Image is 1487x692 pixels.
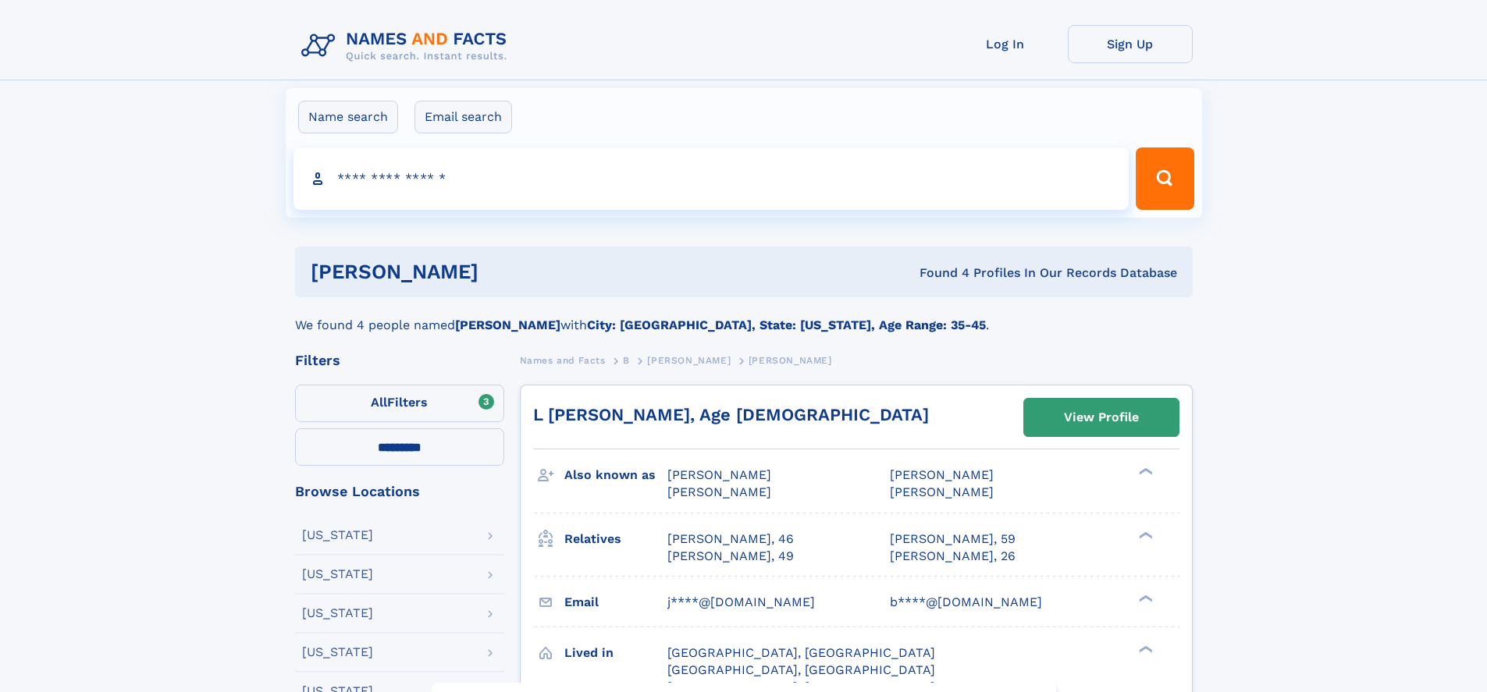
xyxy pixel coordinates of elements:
[1136,147,1194,210] button: Search Button
[667,548,794,565] a: [PERSON_NAME], 49
[890,531,1016,548] a: [PERSON_NAME], 59
[587,318,986,332] b: City: [GEOGRAPHIC_DATA], State: [US_STATE], Age Range: 35-45
[623,355,630,366] span: B
[564,462,667,488] h3: Also known as
[295,25,520,67] img: Logo Names and Facts
[890,548,1016,565] a: [PERSON_NAME], 26
[1135,593,1154,603] div: ❯
[1135,467,1154,477] div: ❯
[667,484,771,499] span: [PERSON_NAME]
[667,662,935,677] span: [GEOGRAPHIC_DATA], [GEOGRAPHIC_DATA]
[298,101,398,133] label: Name search
[749,355,832,366] span: [PERSON_NAME]
[302,607,373,619] div: [US_STATE]
[667,467,771,482] span: [PERSON_NAME]
[890,484,994,499] span: [PERSON_NAME]
[1135,644,1154,654] div: ❯
[295,297,1193,335] div: We found 4 people named with .
[647,355,731,366] span: [PERSON_NAME]
[302,529,373,541] div: [US_STATE]
[302,646,373,658] div: [US_STATE]
[1135,530,1154,540] div: ❯
[1064,399,1139,435] div: View Profile
[293,147,1129,210] input: search input
[295,484,504,499] div: Browse Locations
[302,568,373,580] div: [US_STATE]
[295,353,504,367] div: Filters
[667,531,794,548] a: [PERSON_NAME], 46
[943,25,1068,63] a: Log In
[520,350,606,370] a: Names and Facts
[564,589,667,616] h3: Email
[311,262,699,282] h1: [PERSON_NAME]
[1068,25,1193,63] a: Sign Up
[623,350,630,370] a: B
[455,318,560,332] b: [PERSON_NAME]
[564,526,667,552] h3: Relatives
[699,264,1177,282] div: Found 4 Profiles In Our Records Database
[667,645,935,660] span: [GEOGRAPHIC_DATA], [GEOGRAPHIC_DATA]
[647,350,731,370] a: [PERSON_NAME]
[295,385,504,422] label: Filters
[414,101,512,133] label: Email search
[1024,399,1179,436] a: View Profile
[371,395,387,410] span: All
[533,405,929,424] a: L [PERSON_NAME], Age [DEMOGRAPHIC_DATA]
[564,640,667,666] h3: Lived in
[890,467,994,482] span: [PERSON_NAME]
